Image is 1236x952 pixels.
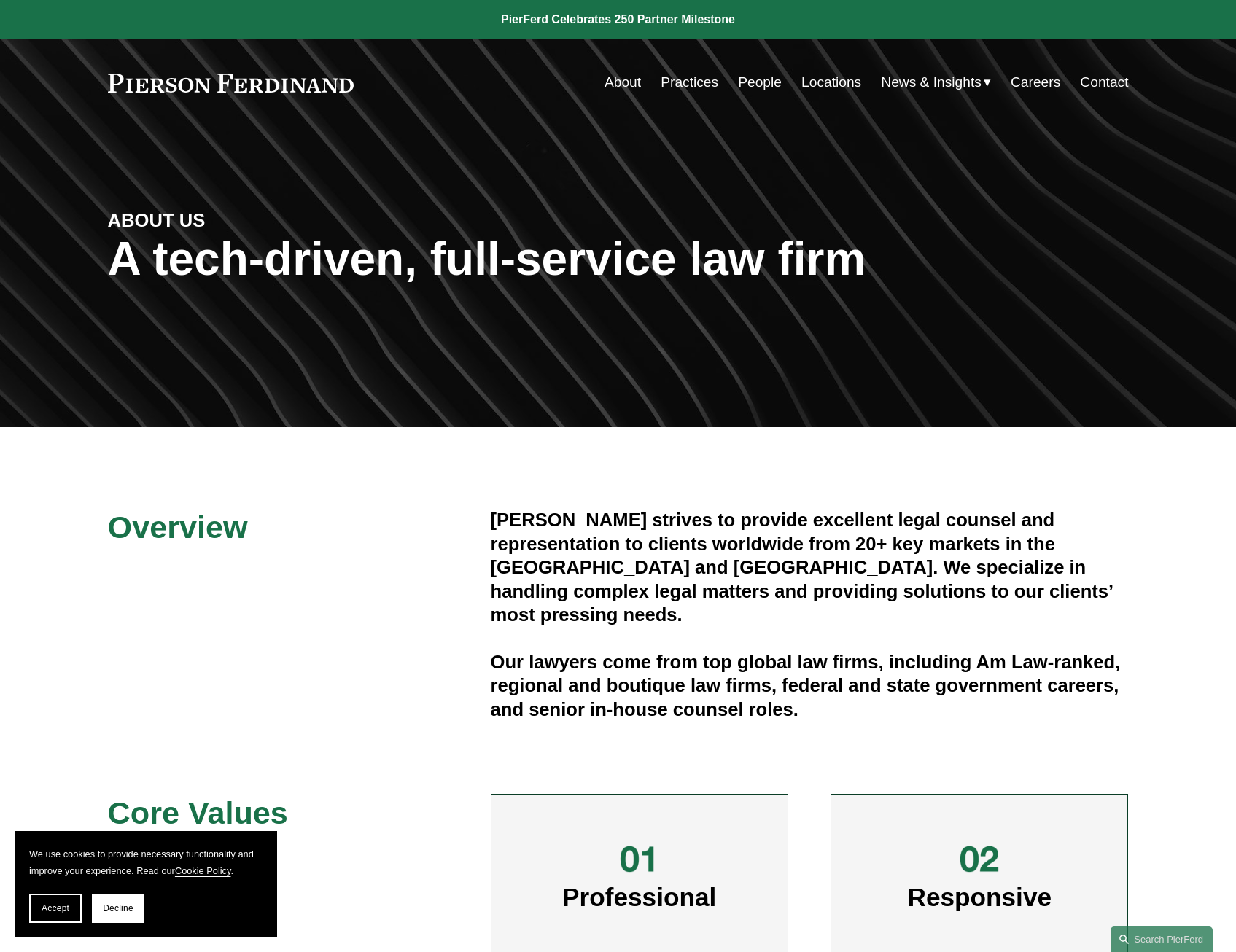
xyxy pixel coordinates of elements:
[1080,69,1128,96] a: Contact
[881,70,982,95] span: News & Insights
[92,894,144,923] button: Decline
[103,903,133,913] span: Decline
[661,69,718,96] a: Practices
[562,883,716,911] span: Professional
[108,233,1129,286] h1: A tech-driven, full-service law firm
[108,510,248,545] span: Overview
[42,903,69,913] span: Accept
[491,650,1129,721] h4: Our lawyers come from top global law firms, including Am Law-ranked, regional and boutique law fi...
[108,795,288,830] span: Core Values
[605,69,641,96] a: About
[29,894,82,923] button: Accept
[175,865,231,876] a: Cookie Policy
[1011,69,1060,96] a: Careers
[801,69,861,96] a: Locations
[108,210,206,230] strong: ABOUT US
[908,883,1052,911] span: Responsive
[29,846,263,879] p: We use cookies to provide necessary functionality and improve your experience. Read our .
[1111,926,1213,952] a: Search this site
[15,831,277,937] section: Cookie banner
[738,69,782,96] a: People
[491,508,1129,626] h4: [PERSON_NAME] strives to provide excellent legal counsel and representation to clients worldwide ...
[881,69,991,96] a: folder dropdown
